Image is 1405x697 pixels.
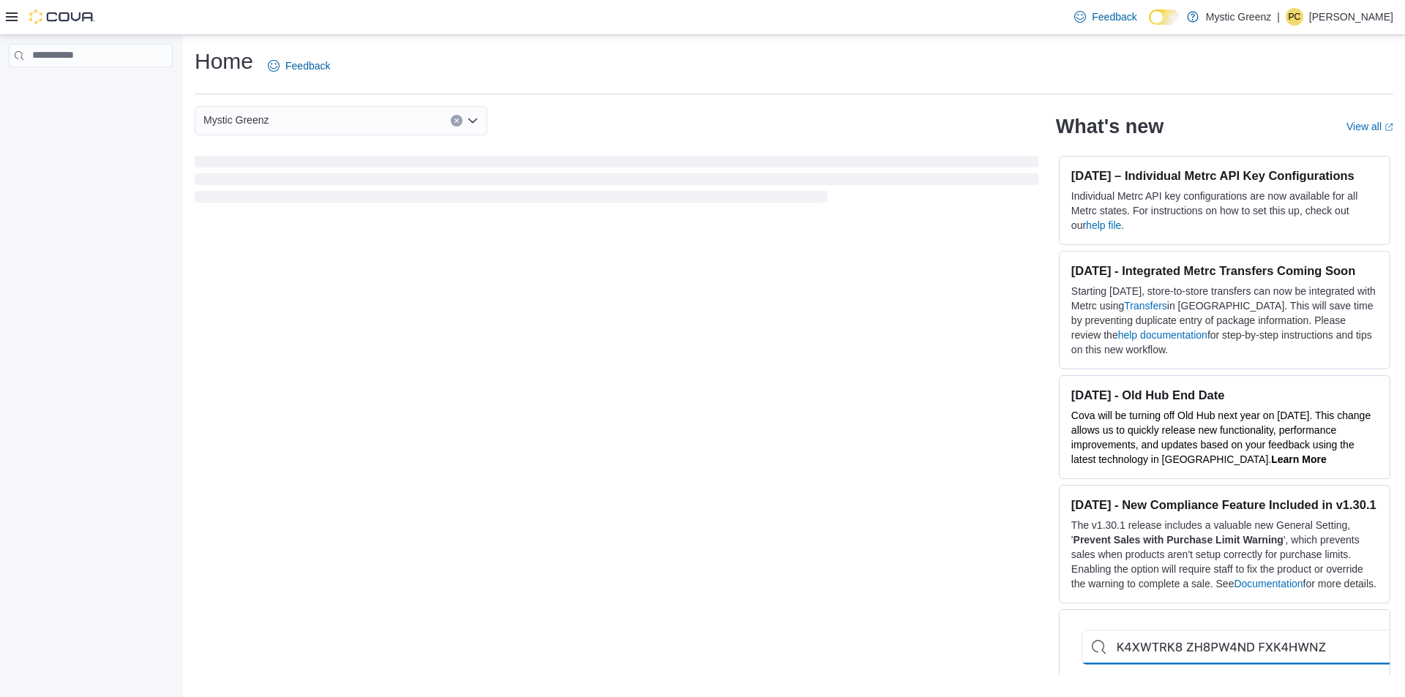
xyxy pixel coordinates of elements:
a: Feedback [262,51,336,80]
p: Starting [DATE], store-to-store transfers can now be integrated with Metrc using in [GEOGRAPHIC_D... [1071,284,1378,357]
h3: [DATE] - Old Hub End Date [1071,388,1378,402]
h3: [DATE] - New Compliance Feature Included in v1.30.1 [1071,497,1378,512]
a: Transfers [1124,300,1167,312]
button: Clear input [451,115,462,127]
input: Dark Mode [1149,10,1180,25]
svg: External link [1385,123,1393,132]
span: Cova will be turning off Old Hub next year on [DATE]. This change allows us to quickly release ne... [1071,410,1371,465]
p: | [1277,8,1280,26]
h1: Home [195,47,253,76]
div: Phillip Coleman [1286,8,1303,26]
h2: What's new [1056,115,1164,138]
button: Open list of options [467,115,479,127]
nav: Complex example [9,70,173,105]
a: Documentation [1234,578,1303,589]
p: [PERSON_NAME] [1309,8,1393,26]
p: Individual Metrc API key configurations are now available for all Metrc states. For instructions ... [1071,189,1378,233]
span: Feedback [285,59,330,73]
h3: [DATE] – Individual Metrc API Key Configurations [1071,168,1378,183]
a: Feedback [1068,2,1142,31]
span: PC [1289,8,1301,26]
img: Cova [29,10,95,24]
a: help documentation [1118,329,1207,341]
p: The v1.30.1 release includes a valuable new General Setting, ' ', which prevents sales when produ... [1071,518,1378,591]
h3: [DATE] - Integrated Metrc Transfers Coming Soon [1071,263,1378,278]
strong: Prevent Sales with Purchase Limit Warning [1074,534,1284,546]
p: Mystic Greenz [1206,8,1271,26]
span: Loading [195,159,1038,206]
a: View allExternal link [1346,121,1393,132]
a: help file [1086,219,1121,231]
span: Mystic Greenz [203,111,269,129]
a: Learn More [1271,453,1326,465]
span: Feedback [1092,10,1136,24]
